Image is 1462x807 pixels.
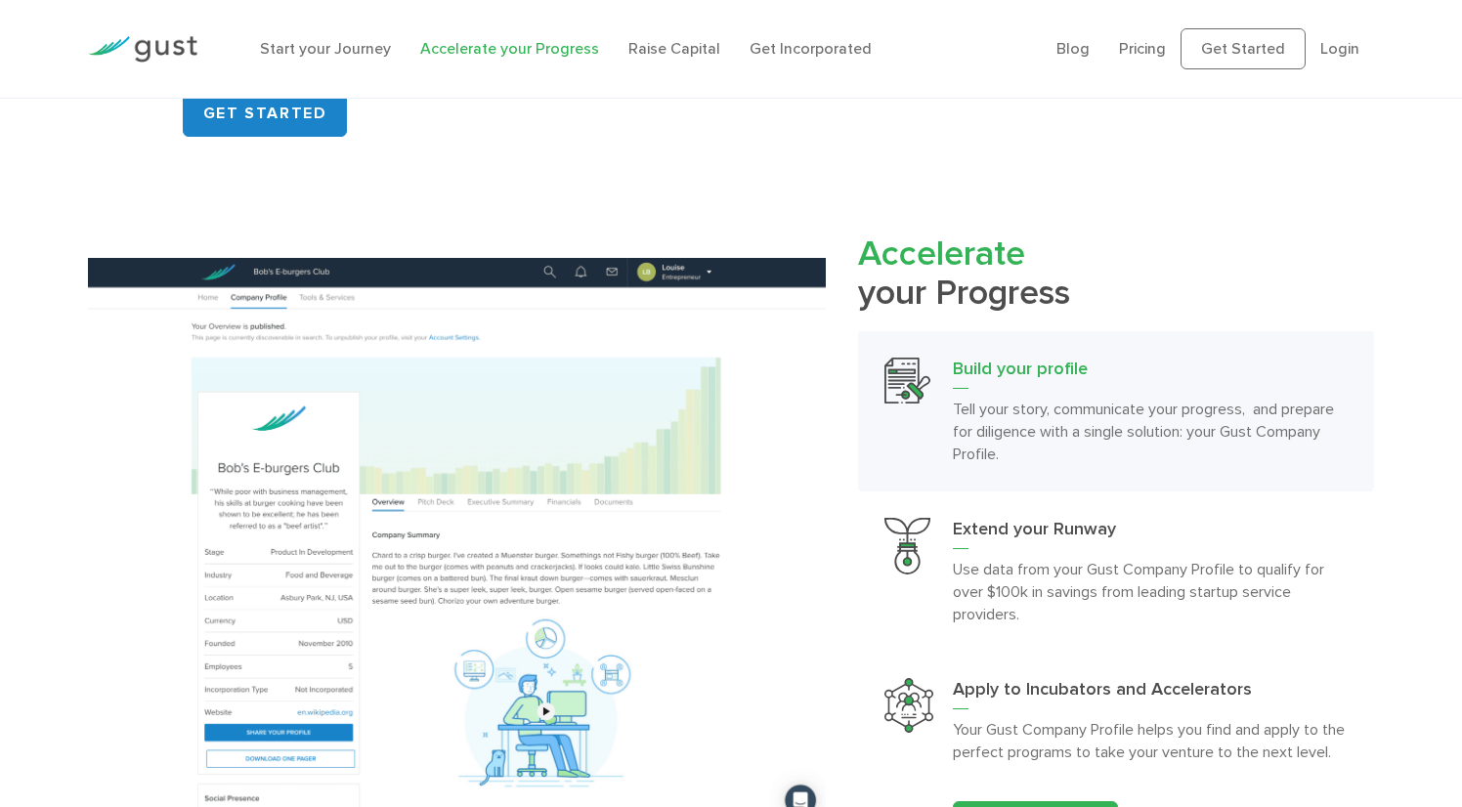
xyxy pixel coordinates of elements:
a: Accelerate your Progress [420,39,599,58]
a: GET STARTED [183,90,348,137]
img: Extend Your Runway [884,518,930,575]
h2: your Progress [858,234,1374,311]
a: Blog [1056,39,1090,58]
h3: Extend your Runway [953,518,1348,549]
p: Use data from your Gust Company Profile to qualify for over $100k in savings from leading startup... [953,558,1348,625]
a: Raise Capital [628,39,720,58]
a: Start your Journey [260,39,391,58]
a: Pricing [1119,39,1166,58]
a: Get Started [1181,28,1306,69]
h3: Apply to Incubators and Accelerators [953,678,1348,709]
a: Login [1320,39,1359,58]
img: Gust Logo [88,36,197,63]
p: Tell your story, communicate your progress, and prepare for diligence with a single solution: you... [953,398,1348,465]
a: Extend Your RunwayExtend your RunwayUse data from your Gust Company Profile to qualify for over $... [858,491,1374,652]
h3: Build your profile [953,358,1348,389]
span: Accelerate [858,233,1025,275]
img: Build Your Profile [884,358,930,403]
a: Get Incorporated [750,39,872,58]
a: Apply To Incubators And AcceleratorsApply to Incubators and AcceleratorsYour Gust Company Profile... [858,652,1374,789]
p: Your Gust Company Profile helps you find and apply to the perfect programs to take your venture t... [953,718,1348,763]
a: Build Your ProfileBuild your profileTell your story, communicate your progress, and prepare for d... [858,331,1374,491]
img: Apply To Incubators And Accelerators [884,678,933,733]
